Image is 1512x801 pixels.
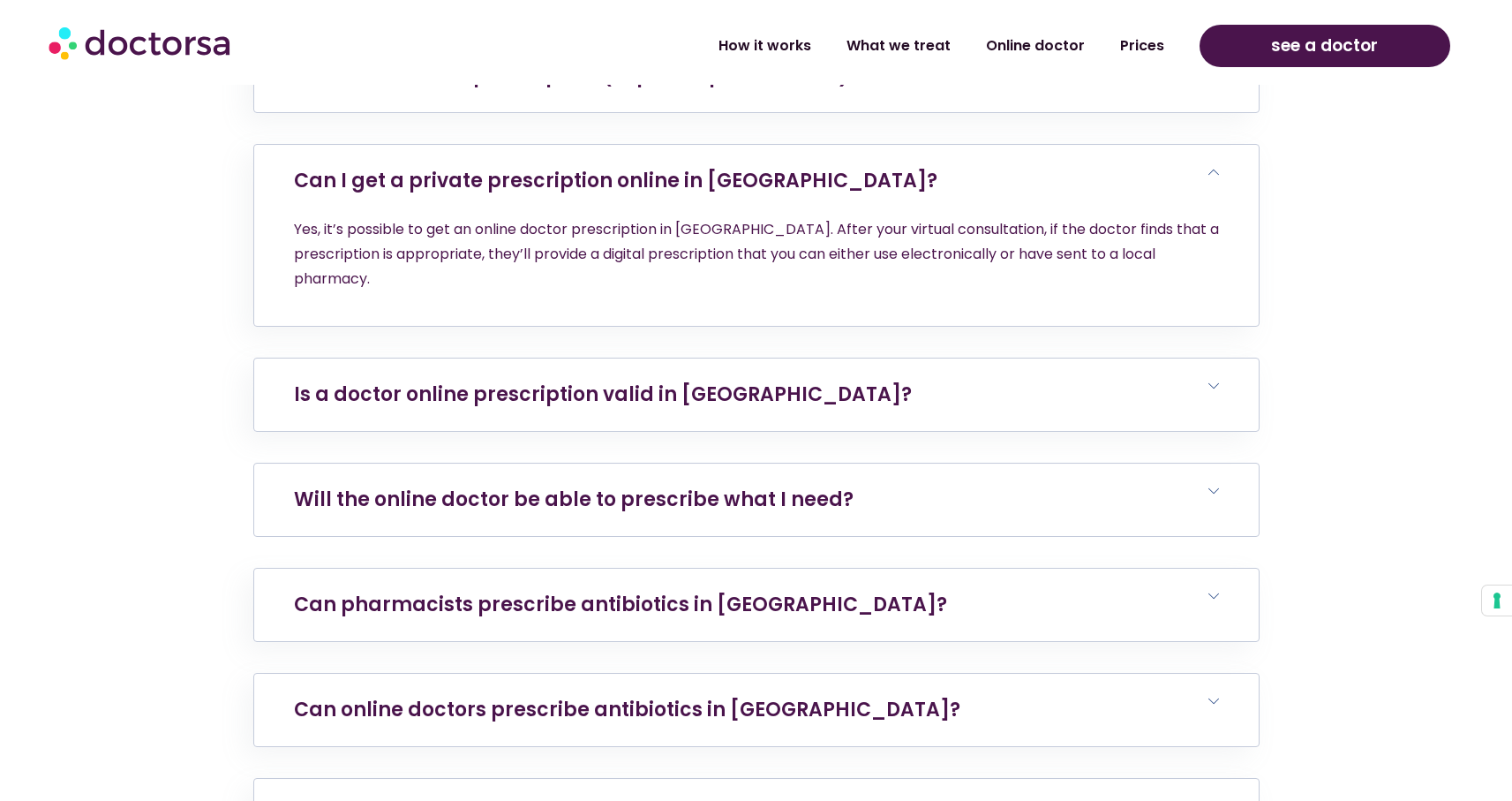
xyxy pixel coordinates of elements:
[1102,26,1182,66] a: Prices
[294,381,912,408] a: Is a doctor online prescription valid in [GEOGRAPHIC_DATA]?
[294,591,947,618] a: Can pharmacists prescribe antibiotics in [GEOGRAPHIC_DATA]?
[254,217,1259,326] div: Can I get a private prescription online in [GEOGRAPHIC_DATA]?
[1200,25,1449,67] a: see a doctor
[254,674,1259,746] h6: Can online doctors prescribe antibiotics in [GEOGRAPHIC_DATA]?
[294,62,860,89] a: What is an online prescription (e-prescription or e-Rx)?
[968,26,1102,66] a: Online doctor
[394,26,1182,66] nav: Menu
[701,26,829,66] a: How it works
[1271,32,1378,60] span: see a doctor
[254,145,1259,217] h6: Can I get a private prescription online in [GEOGRAPHIC_DATA]?
[294,486,854,513] a: Will the online doctor be able to prescribe what I need?
[254,569,1259,641] h6: Can pharmacists prescribe antibiotics in [GEOGRAPHIC_DATA]?
[294,167,937,194] a: Can I get a private prescription online in [GEOGRAPHIC_DATA]?
[294,696,960,723] a: Can online doctors prescribe antibiotics in [GEOGRAPHIC_DATA]?
[294,217,1219,291] p: Yes, it’s possible to get an online doctor prescription in [GEOGRAPHIC_DATA]. After your virtual ...
[254,359,1259,431] h6: Is a doctor online prescription valid in [GEOGRAPHIC_DATA]?
[1482,586,1512,616] button: Your consent preferences for tracking technologies
[829,26,968,66] a: What we treat
[254,464,1259,536] h6: Will the online doctor be able to prescribe what I need?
